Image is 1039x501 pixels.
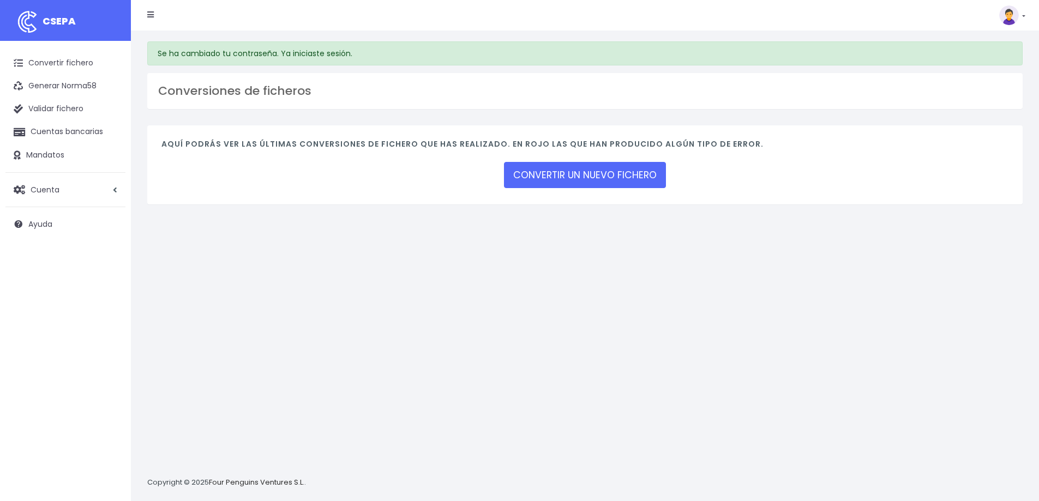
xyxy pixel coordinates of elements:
span: Cuenta [31,184,59,195]
span: CSEPA [43,14,76,28]
a: Four Penguins Ventures S.L. [209,477,304,487]
img: profile [999,5,1019,25]
a: Validar fichero [5,98,125,120]
div: Se ha cambiado tu contraseña. Ya iniciaste sesión. [147,41,1023,65]
a: CONVERTIR UN NUEVO FICHERO [504,162,666,188]
a: Convertir fichero [5,52,125,75]
h3: Conversiones de ficheros [158,84,1012,98]
p: Copyright © 2025 . [147,477,306,488]
a: Mandatos [5,144,125,167]
img: logo [14,8,41,35]
a: Cuenta [5,178,125,201]
h4: Aquí podrás ver las últimas conversiones de fichero que has realizado. En rojo las que han produc... [161,140,1008,154]
span: Ayuda [28,219,52,230]
a: Cuentas bancarias [5,120,125,143]
a: Generar Norma58 [5,75,125,98]
a: Ayuda [5,213,125,236]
